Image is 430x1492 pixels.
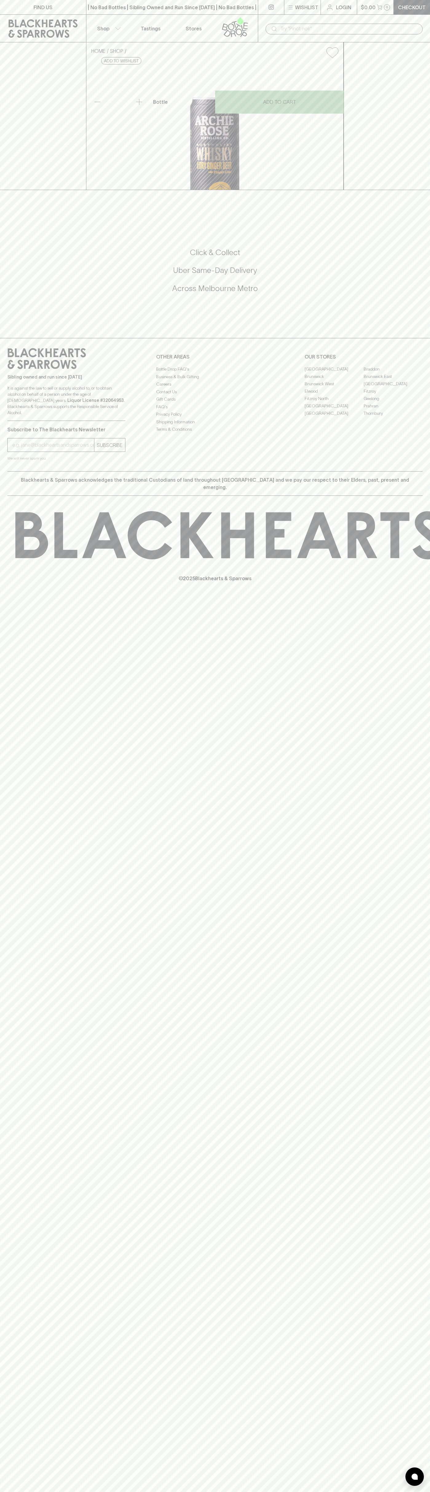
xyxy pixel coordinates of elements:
a: [GEOGRAPHIC_DATA] [305,365,364,373]
p: We will never spam you [7,455,125,461]
h5: Click & Collect [7,247,423,258]
a: Privacy Policy [156,411,274,418]
button: SUBSCRIBE [94,438,125,452]
a: Tastings [129,15,172,42]
a: Stores [172,15,215,42]
p: Bottle [153,98,168,106]
p: Wishlist [295,4,318,11]
a: SHOP [110,48,123,54]
a: Thornbury [364,410,423,417]
a: Brunswick [305,373,364,380]
p: FIND US [34,4,53,11]
a: Brunswick West [305,380,364,387]
a: Fitzroy [364,387,423,395]
p: $0.00 [361,4,376,11]
p: ADD TO CART [263,98,296,106]
a: Bottle Drop FAQ's [156,366,274,373]
a: [GEOGRAPHIC_DATA] [364,380,423,387]
p: Shop [97,25,109,32]
img: bubble-icon [412,1474,418,1480]
a: [GEOGRAPHIC_DATA] [305,410,364,417]
p: Stores [186,25,202,32]
p: Checkout [398,4,426,11]
strong: Liquor License #32064953 [67,398,124,403]
p: Blackhearts & Sparrows acknowledges the traditional Custodians of land throughout [GEOGRAPHIC_DAT... [12,476,418,491]
p: OUR STORES [305,353,423,360]
a: Terms & Conditions [156,426,274,433]
input: e.g. jane@blackheartsandsparrows.com.au [12,440,94,450]
a: Fitzroy North [305,395,364,402]
a: Prahran [364,402,423,410]
img: 35249.png [86,63,343,190]
p: Sibling owned and run since [DATE] [7,374,125,380]
a: Careers [156,381,274,388]
div: Bottle [151,96,215,108]
input: Try "Pinot noir" [280,24,418,34]
p: Login [336,4,351,11]
a: Brunswick East [364,373,423,380]
a: Shipping Information [156,418,274,425]
a: Elwood [305,387,364,395]
a: Gift Cards [156,396,274,403]
p: SUBSCRIBE [97,441,123,449]
a: [GEOGRAPHIC_DATA] [305,402,364,410]
a: Geelong [364,395,423,402]
a: Contact Us [156,388,274,395]
button: ADD TO CART [215,91,344,114]
h5: Uber Same-Day Delivery [7,265,423,275]
a: FAQ's [156,403,274,410]
h5: Across Melbourne Metro [7,283,423,293]
div: Call to action block [7,223,423,326]
p: Subscribe to The Blackhearts Newsletter [7,426,125,433]
button: Add to wishlist [324,45,341,60]
a: HOME [91,48,105,54]
p: It is against the law to sell or supply alcohol to, or to obtain alcohol on behalf of a person un... [7,385,125,416]
button: Add to wishlist [101,57,141,64]
p: OTHER AREAS [156,353,274,360]
button: Shop [86,15,129,42]
a: Braddon [364,365,423,373]
p: 0 [386,6,388,9]
a: Business & Bulk Gifting [156,373,274,380]
p: Tastings [141,25,160,32]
